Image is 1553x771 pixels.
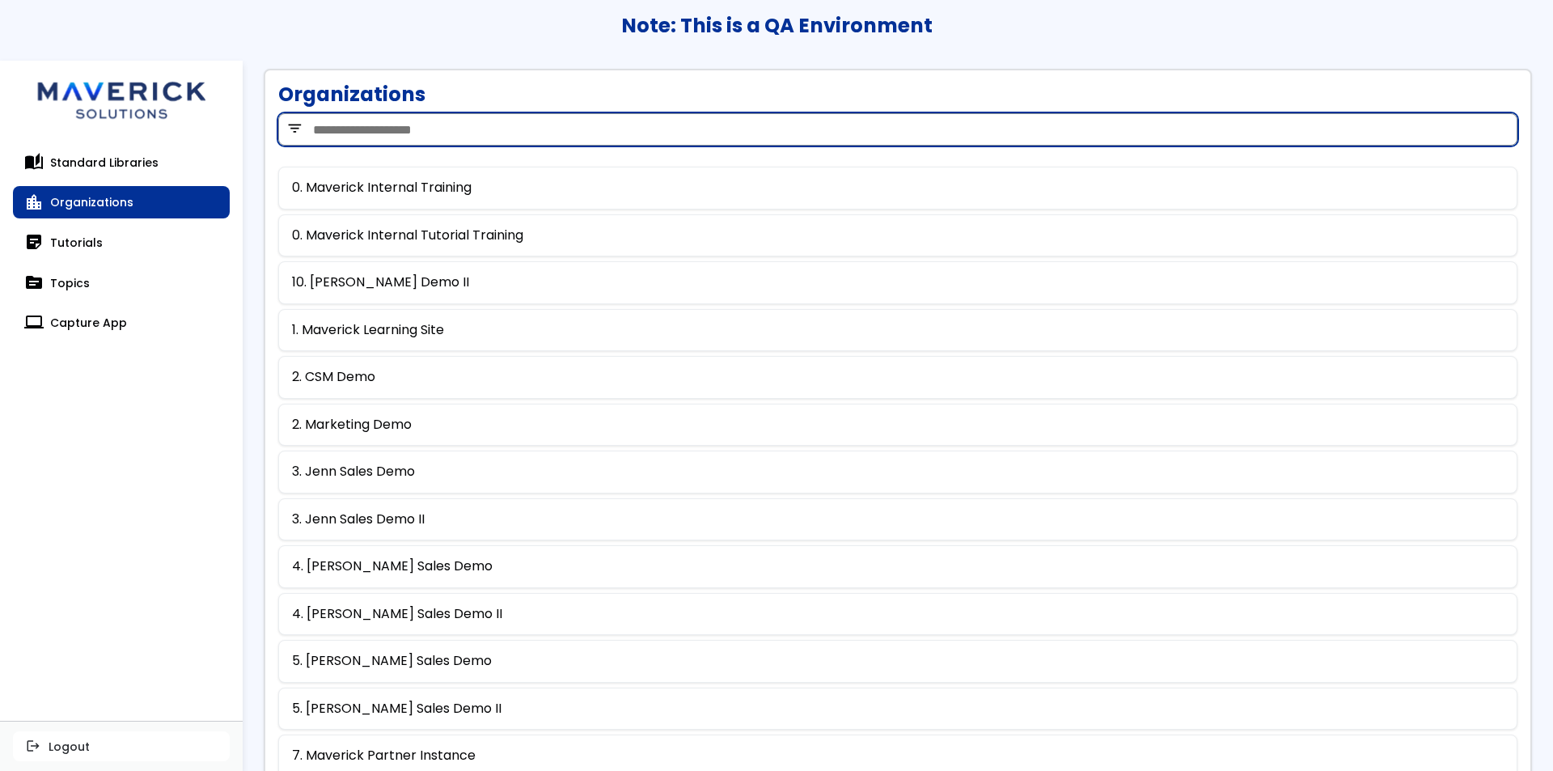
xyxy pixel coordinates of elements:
[292,275,469,290] a: 10. [PERSON_NAME] Demo II
[292,654,492,668] a: 5. [PERSON_NAME] Sales Demo
[26,235,42,251] span: sticky_note_2
[292,701,501,716] a: 5. [PERSON_NAME] Sales Demo II
[26,275,42,291] span: topic
[13,731,230,760] button: logoutLogout
[26,194,42,210] span: location_city
[13,267,230,299] a: topicTopics
[26,315,42,331] span: computer
[292,464,415,479] a: 3. Jenn Sales Demo
[292,228,523,243] a: 0. Maverick Internal Tutorial Training
[286,121,303,137] span: filter_list
[26,155,42,171] span: auto_stories
[26,739,40,752] span: logout
[292,559,493,574] a: 4. [PERSON_NAME] Sales Demo
[278,83,425,106] h1: Organizations
[292,370,375,384] a: 2. CSM Demo
[13,146,230,179] a: auto_storiesStandard Libraries
[24,61,218,133] img: logo.svg
[292,180,472,195] a: 0. Maverick Internal Training
[292,607,502,621] a: 4. [PERSON_NAME] Sales Demo II
[292,323,444,337] a: 1. Maverick Learning Site
[13,227,230,259] a: sticky_note_2Tutorials
[292,748,476,763] a: 7. Maverick Partner Instance
[292,417,412,432] a: 2. Marketing Demo
[13,186,230,218] a: location_cityOrganizations
[292,512,425,527] a: 3. Jenn Sales Demo II
[13,307,230,339] a: computerCapture App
